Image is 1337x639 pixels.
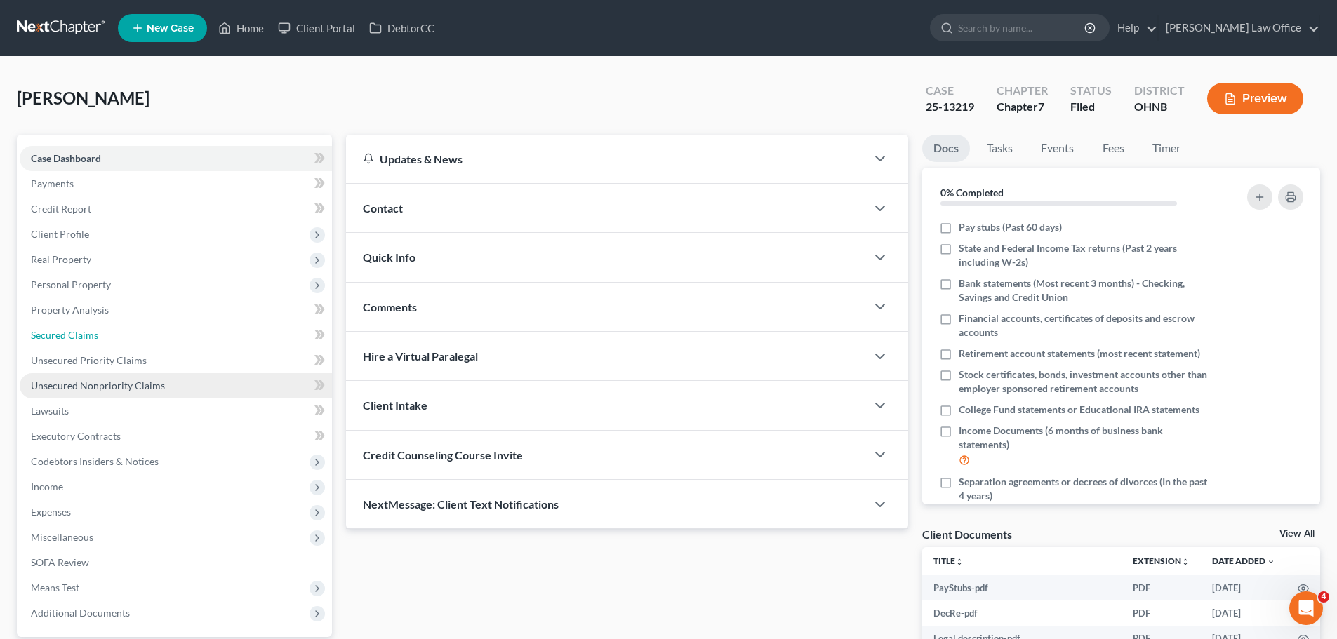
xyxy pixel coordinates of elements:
span: Personal Property [31,278,111,290]
i: expand_more [1267,558,1275,566]
span: 4 [1318,591,1329,603]
a: Lawsuits [20,398,332,424]
a: Property Analysis [20,297,332,323]
div: Filed [1070,99,1112,115]
span: Additional Documents [31,607,130,619]
span: Real Property [31,253,91,265]
a: Credit Report [20,196,332,222]
div: Client Documents [922,527,1012,542]
div: 25-13219 [926,99,974,115]
span: 7 [1038,100,1044,113]
span: SOFA Review [31,556,89,568]
a: Events [1030,135,1085,162]
div: Chapter [997,99,1048,115]
span: Quick Info [363,250,415,264]
a: Unsecured Priority Claims [20,348,332,373]
span: College Fund statements or Educational IRA statements [959,403,1199,417]
a: Extensionunfold_more [1133,556,1190,566]
a: Client Portal [271,15,362,41]
span: [PERSON_NAME] [17,88,149,108]
a: SOFA Review [20,550,332,575]
div: Updates & News [363,152,849,166]
span: Lawsuits [31,405,69,417]
a: [PERSON_NAME] Law Office [1159,15,1319,41]
a: Date Added expand_more [1212,556,1275,566]
a: Help [1110,15,1157,41]
span: Unsecured Priority Claims [31,354,147,366]
div: Chapter [997,83,1048,99]
span: Miscellaneous [31,531,93,543]
span: Means Test [31,581,79,593]
span: Retirement account statements (most recent statement) [959,347,1200,361]
span: Income Documents (6 months of business bank statements) [959,424,1209,452]
a: Case Dashboard [20,146,332,171]
div: OHNB [1134,99,1185,115]
span: Client Profile [31,228,89,240]
a: Tasks [976,135,1024,162]
a: Payments [20,171,332,196]
span: Payments [31,177,74,189]
span: Property Analysis [31,304,109,316]
span: Secured Claims [31,329,98,341]
a: Secured Claims [20,323,332,348]
div: Case [926,83,974,99]
span: Unsecured Nonpriority Claims [31,379,165,391]
span: Expenses [31,506,71,518]
span: Credit Counseling Course Invite [363,448,523,462]
a: View All [1279,529,1315,539]
i: unfold_more [955,558,964,566]
span: Bank statements (Most recent 3 months) - Checking, Savings and Credit Union [959,276,1209,304]
a: Fees [1091,135,1136,162]
span: Codebtors Insiders & Notices [31,455,159,467]
td: [DATE] [1201,575,1286,600]
td: PayStubs-pdf [922,575,1122,600]
span: State and Federal Income Tax returns (Past 2 years including W-2s) [959,241,1209,269]
td: DecRe-pdf [922,600,1122,626]
span: Separation agreements or decrees of divorces (In the past 4 years) [959,475,1209,503]
span: Hire a Virtual Paralegal [363,349,478,363]
a: Timer [1141,135,1192,162]
span: NextMessage: Client Text Notifications [363,497,559,511]
button: Preview [1207,83,1303,114]
span: Client Intake [363,398,427,412]
td: PDF [1122,600,1201,626]
div: Status [1070,83,1112,99]
a: Home [211,15,271,41]
iframe: Intercom live chat [1289,591,1323,625]
a: Executory Contracts [20,424,332,449]
a: DebtorCC [362,15,441,41]
span: Executory Contracts [31,430,121,442]
strong: 0% Completed [940,187,1004,199]
span: New Case [147,23,194,34]
i: unfold_more [1181,558,1190,566]
span: Pay stubs (Past 60 days) [959,220,1062,234]
span: Comments [363,300,417,314]
div: District [1134,83,1185,99]
a: Titleunfold_more [933,556,964,566]
td: [DATE] [1201,600,1286,626]
a: Unsecured Nonpriority Claims [20,373,332,398]
td: PDF [1122,575,1201,600]
span: Credit Report [31,203,91,215]
span: Stock certificates, bonds, investment accounts other than employer sponsored retirement accounts [959,368,1209,396]
input: Search by name... [958,15,1086,41]
span: Income [31,480,63,492]
span: Financial accounts, certificates of deposits and escrow accounts [959,311,1209,339]
a: Docs [922,135,970,162]
span: Case Dashboard [31,152,101,164]
span: Contact [363,201,403,215]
